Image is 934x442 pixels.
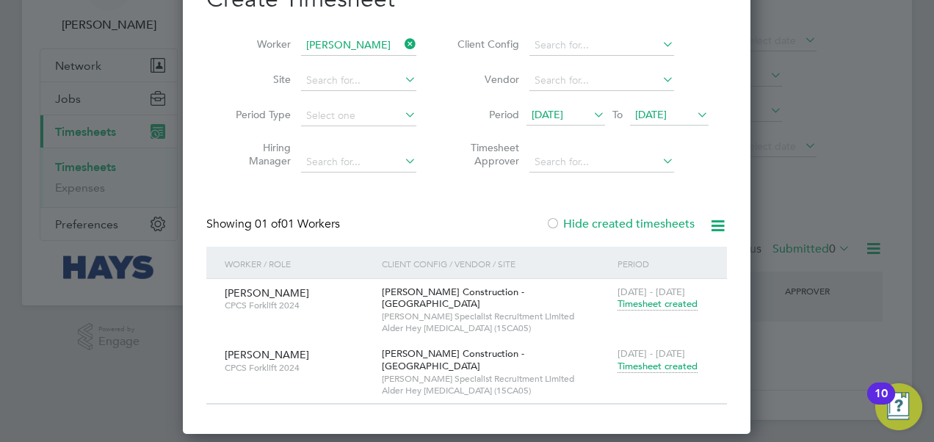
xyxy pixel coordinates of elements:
label: Timesheet Approver [453,141,519,167]
span: Timesheet created [618,360,698,373]
span: [DATE] [635,108,667,121]
span: CPCS Forklift 2024 [225,300,371,311]
label: Worker [225,37,291,51]
label: Site [225,73,291,86]
input: Search for... [301,152,416,173]
div: Period [614,247,712,280]
span: [PERSON_NAME] [225,286,309,300]
input: Search for... [529,70,674,91]
button: Open Resource Center, 10 new notifications [875,383,922,430]
input: Search for... [301,35,416,56]
span: Timesheet created [618,297,698,311]
span: 01 of [255,217,281,231]
label: Hide created timesheets [546,217,695,231]
label: Client Config [453,37,519,51]
span: [DATE] - [DATE] [618,347,685,360]
div: Client Config / Vendor / Site [378,247,614,280]
label: Period [453,108,519,121]
input: Search for... [301,70,416,91]
span: Alder Hey [MEDICAL_DATA] (15CA05) [382,322,610,334]
label: Hiring Manager [225,141,291,167]
span: [PERSON_NAME] Specialist Recruitment Limited [382,311,610,322]
input: Search for... [529,35,674,56]
span: [PERSON_NAME] Construction - [GEOGRAPHIC_DATA] [382,347,524,372]
span: [PERSON_NAME] Specialist Recruitment Limited [382,373,610,385]
span: To [608,105,627,124]
label: Vendor [453,73,519,86]
span: Alder Hey [MEDICAL_DATA] (15CA05) [382,385,610,396]
div: Worker / Role [221,247,378,280]
span: [DATE] [532,108,563,121]
span: [PERSON_NAME] Construction - [GEOGRAPHIC_DATA] [382,286,524,311]
span: CPCS Forklift 2024 [225,362,371,374]
span: [DATE] - [DATE] [618,286,685,298]
span: 01 Workers [255,217,340,231]
input: Search for... [529,152,674,173]
span: [PERSON_NAME] [225,348,309,361]
div: Showing [206,217,343,232]
input: Select one [301,106,416,126]
label: Period Type [225,108,291,121]
div: 10 [875,394,888,413]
